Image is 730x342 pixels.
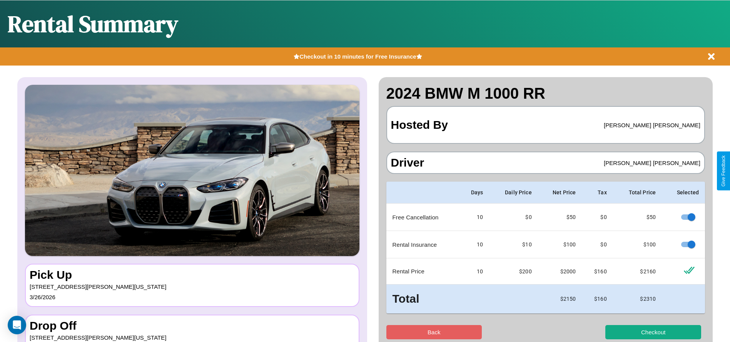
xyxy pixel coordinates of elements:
[30,268,355,281] h3: Pick Up
[538,285,582,313] td: $ 2150
[30,292,355,302] p: 3 / 26 / 2026
[604,120,700,130] p: [PERSON_NAME] [PERSON_NAME]
[613,182,662,204] th: Total Price
[30,281,355,292] p: [STREET_ADDRESS][PERSON_NAME][US_STATE]
[605,325,701,339] button: Checkout
[299,53,416,60] b: Checkout in 10 minutes for Free Insurance
[582,231,613,258] td: $0
[538,258,582,285] td: $ 2000
[386,325,482,339] button: Back
[613,258,662,285] td: $ 2160
[489,258,538,285] td: $ 200
[538,182,582,204] th: Net Price
[393,239,453,250] p: Rental Insurance
[582,182,613,204] th: Tax
[459,182,489,204] th: Days
[489,231,538,258] td: $10
[459,231,489,258] td: 10
[386,85,705,102] h2: 2024 BMW M 1000 RR
[393,212,453,222] p: Free Cancellation
[489,182,538,204] th: Daily Price
[582,258,613,285] td: $ 160
[613,204,662,231] td: $ 50
[8,316,26,334] div: Open Intercom Messenger
[582,285,613,313] td: $ 160
[391,111,448,139] h3: Hosted By
[459,258,489,285] td: 10
[393,291,453,307] h3: Total
[30,319,355,332] h3: Drop Off
[582,204,613,231] td: $0
[459,204,489,231] td: 10
[393,266,453,276] p: Rental Price
[538,231,582,258] td: $ 100
[613,231,662,258] td: $ 100
[8,8,178,40] h1: Rental Summary
[489,204,538,231] td: $0
[538,204,582,231] td: $ 50
[613,285,662,313] td: $ 2310
[721,155,726,187] div: Give Feedback
[604,158,700,168] p: [PERSON_NAME] [PERSON_NAME]
[386,182,705,313] table: simple table
[391,156,424,169] h3: Driver
[662,182,705,204] th: Selected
